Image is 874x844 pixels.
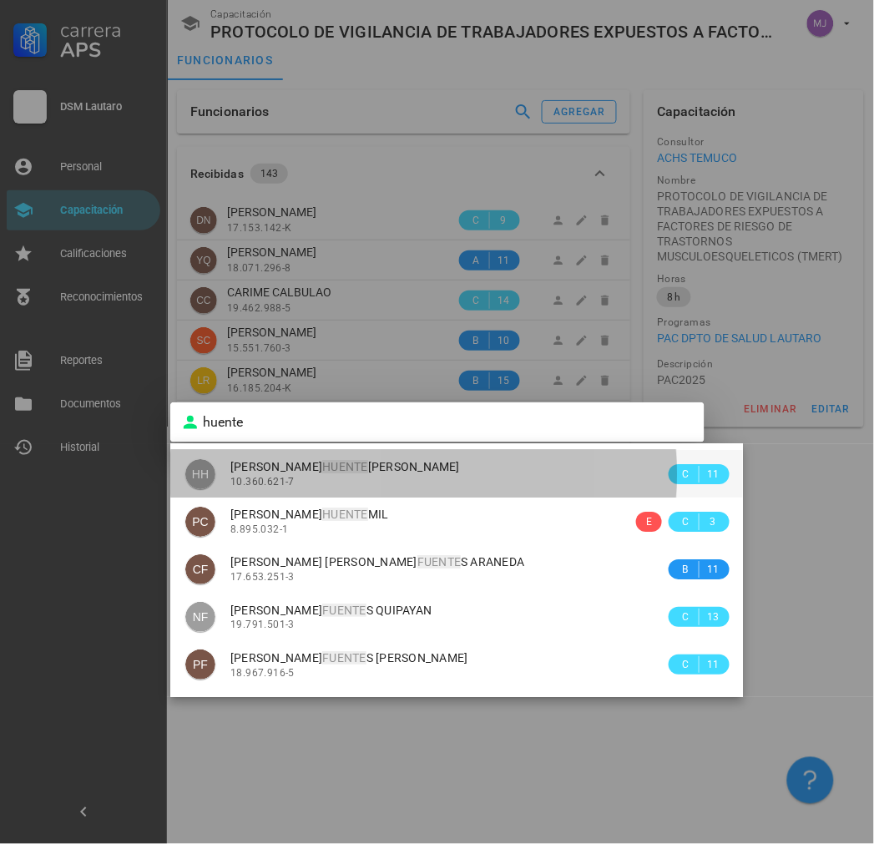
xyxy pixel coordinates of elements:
[230,555,525,569] span: [PERSON_NAME] [PERSON_NAME] S ARANEDA
[204,409,695,436] input: Agregar funcionario…
[322,604,366,617] mark: FUENTE
[679,609,692,625] span: C
[230,651,468,665] span: [PERSON_NAME] S [PERSON_NAME]
[417,555,462,569] mark: FUENTE
[193,554,209,584] span: CF
[230,508,389,521] span: [PERSON_NAME] MIL
[230,604,432,617] span: [PERSON_NAME] S QUIPAYAN
[185,649,215,680] div: avatar
[646,513,652,530] span: E
[230,460,460,473] span: [PERSON_NAME] [PERSON_NAME]
[230,571,295,583] span: 17.653.251-3
[193,649,208,680] span: PF
[322,651,366,665] mark: FUENTE
[679,466,692,483] span: C
[230,476,295,488] span: 10.360.621-7
[706,466,720,483] span: 11
[185,602,215,632] div: avatar
[679,656,692,673] span: C
[185,507,215,537] div: avatar
[706,513,720,530] span: 3
[679,513,692,530] span: C
[192,507,208,537] span: PC
[230,619,295,630] span: 19.791.501-3
[706,561,720,578] span: 11
[230,667,295,679] span: 18.967.916-5
[322,460,368,473] mark: HUENTE
[679,561,692,578] span: B
[193,602,209,632] span: NF
[185,459,215,489] div: avatar
[706,609,720,625] span: 13
[230,523,288,535] span: 8.895.032-1
[185,554,215,584] div: avatar
[322,508,368,521] mark: HUENTE
[706,656,720,673] span: 11
[192,459,209,489] span: HH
